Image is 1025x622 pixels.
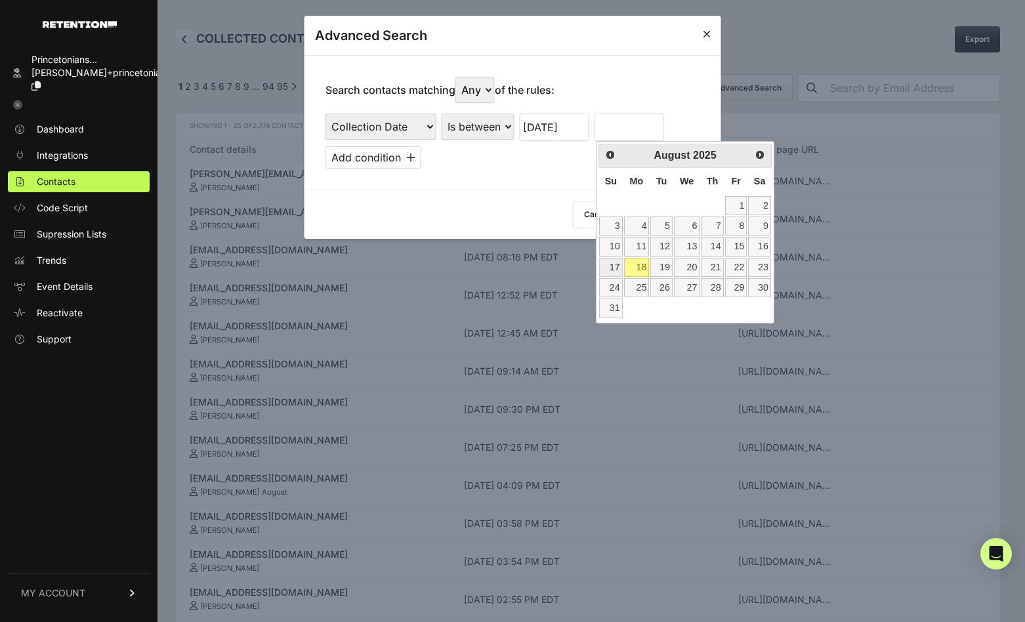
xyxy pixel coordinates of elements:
[8,250,150,271] a: Trends
[980,538,1012,570] div: Open Intercom Messenger
[43,21,117,28] img: Retention.com
[707,176,719,186] span: Thursday
[624,258,650,277] a: 18
[600,146,619,165] a: Prev
[748,196,770,215] a: 2
[725,237,747,256] a: 15
[8,224,150,245] a: Supression Lists
[650,258,673,277] a: 19
[573,201,621,228] button: Cancel
[674,278,700,297] a: 27
[751,146,770,165] a: Next
[693,150,717,161] span: 2025
[624,217,650,236] a: 4
[21,587,85,600] span: MY ACCOUNT
[8,197,150,218] a: Code Script
[725,196,747,215] a: 1
[605,150,616,160] span: Prev
[650,278,673,297] a: 26
[599,278,622,297] a: 24
[674,237,700,256] a: 13
[8,573,150,613] a: MY ACCOUNT
[748,237,770,256] a: 16
[650,237,673,256] a: 12
[624,237,650,256] a: 11
[674,258,700,277] a: 20
[8,119,150,140] a: Dashboard
[37,175,75,188] span: Contacts
[701,278,723,297] a: 28
[624,278,650,297] a: 25
[725,258,747,277] a: 22
[748,258,770,277] a: 23
[325,146,421,169] button: Add condition
[8,329,150,350] a: Support
[37,306,83,320] span: Reactivate
[37,149,88,162] span: Integrations
[674,217,700,236] a: 6
[630,176,644,186] span: Monday
[701,258,723,277] a: 21
[680,176,694,186] span: Wednesday
[31,53,174,66] div: Princetonians...
[8,276,150,297] a: Event Details
[654,150,690,161] span: August
[701,237,723,256] a: 14
[315,26,427,45] h3: Advanced Search
[37,228,106,241] span: Supression Lists
[8,49,150,96] a: Princetonians... [PERSON_NAME]+princetonian...
[325,77,554,103] p: Search contacts matching of the rules:
[755,150,765,160] span: Next
[37,280,93,293] span: Event Details
[31,67,174,78] span: [PERSON_NAME]+princetonian...
[599,237,622,256] a: 10
[748,217,770,236] a: 9
[599,217,622,236] a: 3
[725,278,747,297] a: 29
[656,176,667,186] span: Tuesday
[731,176,740,186] span: Friday
[650,217,673,236] a: 5
[37,333,72,346] span: Support
[37,201,88,215] span: Code Script
[37,254,66,267] span: Trends
[599,299,622,318] a: 31
[8,145,150,166] a: Integrations
[599,258,622,277] a: 17
[605,176,617,186] span: Sunday
[725,217,747,236] a: 8
[754,176,766,186] span: Saturday
[701,217,723,236] a: 7
[748,278,770,297] a: 30
[8,171,150,192] a: Contacts
[37,123,84,136] span: Dashboard
[8,302,150,323] a: Reactivate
